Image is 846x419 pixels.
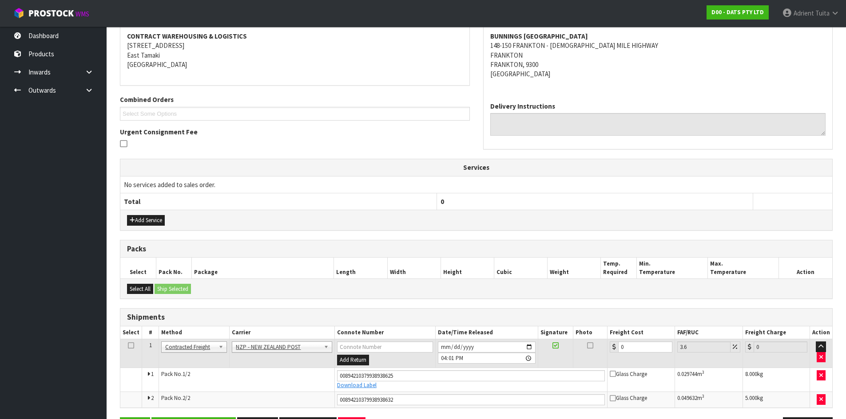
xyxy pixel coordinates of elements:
th: Package [191,258,334,278]
th: Height [441,258,494,278]
span: Contracted Freight [165,342,215,352]
sup: 3 [702,393,704,399]
input: Connote Number [337,394,605,405]
th: Freight Charge [743,326,810,339]
button: Add Return [337,355,369,365]
th: Length [334,258,387,278]
span: Adrient [794,9,814,17]
label: Combined Orders [120,95,174,104]
label: Delivery Instructions [490,102,555,111]
span: 0.049632 [677,394,697,402]
th: Total [120,193,437,210]
th: Pack No. [156,258,191,278]
address: [STREET_ADDRESS] East Tamaki [GEOGRAPHIC_DATA] [127,31,463,70]
td: Pack No. [159,392,335,408]
a: D00 - DATS PTY LTD [707,5,769,20]
th: Min. Temperature [636,258,707,278]
button: Ship Selected [155,284,191,294]
th: # [142,326,159,339]
th: Select [120,258,156,278]
span: 1/2 [183,370,190,378]
span: 2/2 [183,394,190,402]
button: Add Service [127,215,165,226]
td: Pack No. [159,368,335,392]
small: WMS [75,10,89,18]
th: Carrier [230,326,334,339]
strong: CONTRACT WAREHOUSING & LOGISTICS [127,32,247,40]
address: 148-150 FRANKTON - [DEMOGRAPHIC_DATA] MILE HIGHWAY FRANKTON FRANKTON, 9300 [GEOGRAPHIC_DATA] [490,31,826,79]
th: Connote Number [334,326,435,339]
span: 1 [151,370,154,378]
td: m [675,392,743,408]
td: m [675,368,743,392]
input: Connote Number [337,370,605,381]
input: Freight Adjustment [677,341,731,352]
th: FAF/RUC [675,326,743,339]
th: Cubic [494,258,548,278]
span: 0.029744 [677,370,697,378]
th: Select [120,326,142,339]
input: Freight Charge [754,341,807,352]
span: NZP - NEW ZEALAND POST [236,342,320,352]
th: Action [779,258,832,278]
th: Services [120,159,832,176]
img: cube-alt.png [13,8,24,19]
button: Select All [127,284,153,294]
th: Method [159,326,230,339]
th: Temp. Required [601,258,636,278]
span: 8.000 [745,370,757,378]
th: Date/Time Released [435,326,538,339]
span: 0 [441,197,444,206]
span: Tuita [815,9,830,17]
span: Glass Charge [610,370,647,378]
a: Download Label [337,381,377,389]
strong: D00 - DATS PTY LTD [711,8,764,16]
span: Glass Charge [610,394,647,402]
th: Freight Cost [608,326,675,339]
th: Signature [538,326,573,339]
span: ProStock [28,8,74,19]
td: kg [743,392,810,408]
label: Urgent Consignment Fee [120,127,198,137]
sup: 3 [702,369,704,375]
strong: BUNNINGS [GEOGRAPHIC_DATA] [490,32,588,40]
th: Max. Temperature [707,258,778,278]
h3: Packs [127,245,826,253]
th: Width [387,258,441,278]
th: Photo [573,326,608,339]
input: Freight Cost [618,341,672,352]
td: kg [743,368,810,392]
th: Action [810,326,832,339]
h3: Shipments [127,313,826,321]
span: 1 [149,341,152,349]
span: 5.000 [745,394,757,402]
th: Weight [548,258,601,278]
input: Connote Number [337,341,433,352]
span: 2 [151,394,154,402]
td: No services added to sales order. [120,176,832,193]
